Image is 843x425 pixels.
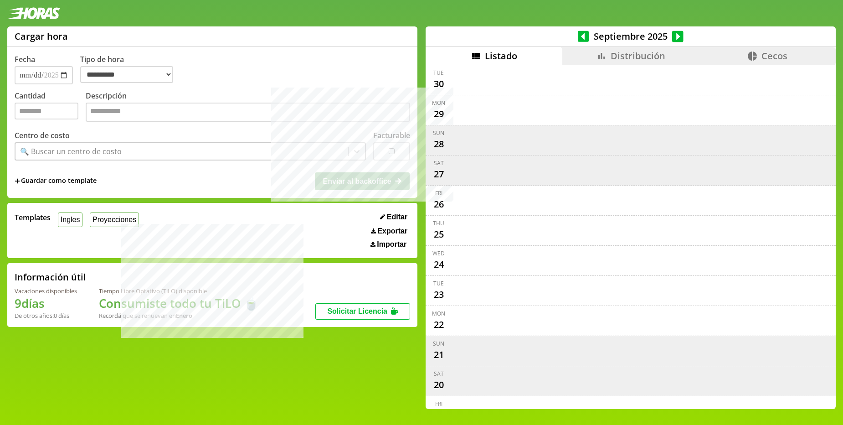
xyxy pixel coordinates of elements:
span: Templates [15,212,51,223]
label: Cantidad [15,91,86,124]
h1: 9 días [15,295,77,311]
select: Tipo de hora [80,66,173,83]
div: 30 [432,77,446,91]
div: 24 [432,257,446,272]
div: 26 [432,197,446,212]
div: Tue [433,69,444,77]
span: +Guardar como template [15,176,97,186]
span: Solicitar Licencia [327,307,387,315]
div: 21 [432,347,446,362]
label: Facturable [373,130,410,140]
label: Fecha [15,54,35,64]
div: 🔍 Buscar un centro de costo [20,146,122,156]
h2: Información útil [15,271,86,283]
div: 29 [432,107,446,121]
div: De otros años: 0 días [15,311,77,320]
div: Vacaciones disponibles [15,287,77,295]
span: + [15,176,20,186]
span: Distribución [611,50,665,62]
div: Wed [432,249,445,257]
label: Descripción [86,91,410,124]
div: Thu [433,219,444,227]
div: 28 [432,137,446,151]
span: Septiembre 2025 [589,30,672,42]
div: Tue [433,280,444,287]
div: Sun [433,340,444,347]
textarea: Descripción [86,103,410,122]
div: Mon [432,99,445,107]
div: Sat [434,159,444,167]
div: Sat [434,370,444,378]
div: Tiempo Libre Optativo (TiLO) disponible [99,287,258,295]
div: Recordá que se renuevan en [99,311,258,320]
span: Listado [485,50,517,62]
div: 27 [432,167,446,181]
button: Solicitar Licencia [315,303,410,320]
label: Tipo de hora [80,54,180,84]
div: 20 [432,378,446,392]
label: Centro de costo [15,130,70,140]
span: Exportar [377,227,407,235]
button: Ingles [58,212,82,227]
button: Exportar [368,227,410,236]
button: Editar [377,212,410,222]
span: Importar [377,240,406,249]
div: Fri [435,400,442,408]
span: Cecos [761,50,787,62]
button: Proyecciones [90,212,139,227]
b: Enero [176,311,192,320]
div: 22 [432,317,446,332]
div: Mon [432,310,445,317]
div: Sun [433,129,444,137]
input: Cantidad [15,103,78,119]
div: Fri [435,189,442,197]
div: 23 [432,287,446,302]
h1: Cargar hora [15,30,68,42]
div: scrollable content [426,65,836,408]
h1: Consumiste todo tu TiLO 🍵 [99,295,258,311]
img: logotipo [7,7,60,19]
span: Editar [387,213,407,221]
div: 25 [432,227,446,242]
